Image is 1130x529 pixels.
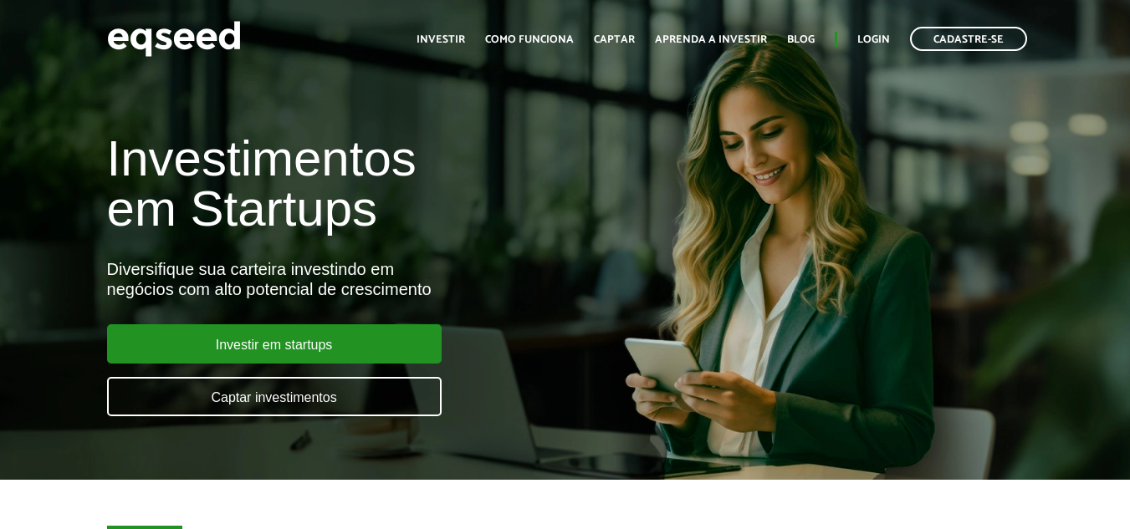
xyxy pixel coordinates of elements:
div: Diversifique sua carteira investindo em negócios com alto potencial de crescimento [107,259,647,299]
img: EqSeed [107,17,241,61]
a: Captar investimentos [107,377,442,416]
a: Captar [594,34,635,45]
a: Aprenda a investir [655,34,767,45]
a: Login [857,34,890,45]
a: Investir em startups [107,324,442,364]
a: Investir [417,34,465,45]
a: Cadastre-se [910,27,1027,51]
a: Blog [787,34,815,45]
a: Como funciona [485,34,574,45]
h1: Investimentos em Startups [107,134,647,234]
